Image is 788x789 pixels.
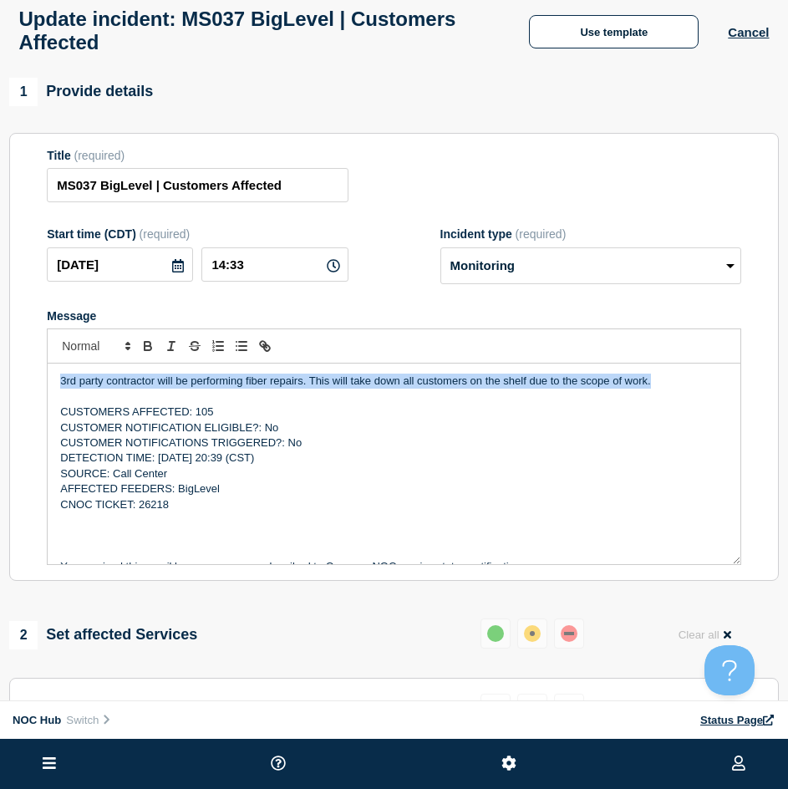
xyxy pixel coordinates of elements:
[60,497,728,512] p: CNOC TICKET: 26218
[60,559,728,574] p: You received this email because you are subscribed to Conexon NOC service status notifications.
[60,374,728,389] p: 3rd party contractor will be performing fiber repairs. This will take down all customers on the s...
[9,78,153,106] div: Provide details
[48,364,740,564] div: Message
[554,694,584,724] button: down
[9,621,38,649] span: 2
[61,713,117,727] button: Switch
[206,336,230,356] button: Toggle ordered list
[47,149,348,162] div: Title
[183,336,206,356] button: Toggle strikethrough text
[704,645,755,695] iframe: Help Scout Beacon - Open
[529,15,699,48] button: Use template
[60,481,728,496] p: AFFECTED FEEDERS: BigLevel
[140,227,191,241] span: (required)
[516,227,567,241] span: (required)
[9,78,38,106] span: 1
[47,247,193,282] input: YYYY-MM-DD
[669,618,741,651] button: Clear all
[440,247,741,284] select: Incident type
[201,247,348,282] input: HH:MM
[60,420,728,435] p: CUSTOMER NOTIFICATION ELIGIBLE?: No
[517,618,547,649] button: affected
[230,336,253,356] button: Toggle bulleted list
[440,227,741,241] div: Incident type
[253,336,277,356] button: Toggle link
[524,625,541,642] div: affected
[74,149,125,162] span: (required)
[700,714,775,726] a: Status Page
[13,714,61,726] span: NOC Hub
[160,336,183,356] button: Toggle italic text
[561,625,577,642] div: down
[480,618,511,649] button: up
[517,694,547,724] button: affected
[728,25,769,39] button: Cancel
[136,336,160,356] button: Toggle bold text
[47,168,348,202] input: Title
[60,435,728,450] p: CUSTOMER NOTIFICATIONS TRIGGERED?: No
[47,309,741,323] div: Message
[614,694,741,726] button: Remove the group
[487,625,504,642] div: up
[60,450,728,466] p: DETECTION TIME: [DATE] 20:39 (CST)
[47,227,348,241] div: Start time (CDT)
[60,405,728,420] p: CUSTOMERS AFFECTED: 105
[9,621,197,649] div: Set affected Services
[54,336,136,356] span: Font size
[60,466,728,481] p: SOURCE: Call Center
[554,618,584,649] button: down
[19,8,501,54] h1: Update incident: MS037 BigLevel | Customers Affected
[480,694,511,724] button: up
